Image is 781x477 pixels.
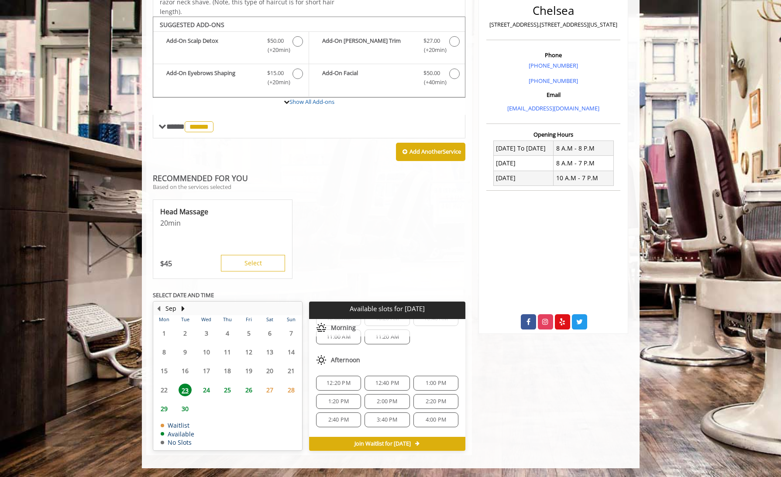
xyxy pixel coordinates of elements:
[161,431,194,437] td: Available
[489,4,618,17] h2: Chelsea
[154,315,175,324] th: Mon
[419,45,444,55] span: (+20min )
[262,78,288,87] span: (+20min )
[554,171,614,185] td: 10 A.M - 7 P.M
[175,315,196,324] th: Tue
[221,255,285,271] button: Select
[493,171,554,185] td: [DATE]
[486,131,620,137] h3: Opening Hours
[331,324,356,331] span: Morning
[529,62,578,69] a: [PHONE_NUMBER]
[493,141,554,156] td: [DATE] To [DATE]
[316,376,361,391] div: 12:20 PM
[413,394,458,409] div: 2:20 PM
[328,398,349,405] span: 1:20 PM
[365,329,409,344] div: 11:20 AM
[322,69,415,87] b: Add-On Facial
[153,184,466,190] p: Based on the services selected
[313,69,461,89] label: Add-On Facial
[165,304,176,313] button: Sep
[377,416,397,423] span: 3:40 PM
[180,304,187,313] button: Next Month
[289,98,334,106] a: Show All Add-ons
[554,141,614,156] td: 8 A.M - 8 P.M
[262,45,288,55] span: (+20min )
[316,323,327,333] img: morning slots
[423,69,440,78] span: $50.00
[158,402,171,415] span: 29
[375,333,399,340] span: 11:20 AM
[160,207,285,216] p: Head Massage
[158,36,304,57] label: Add-On Scalp Detox
[267,36,284,45] span: $50.00
[396,143,465,161] button: Add AnotherService
[160,21,224,29] b: SUGGESTED ADD-ONS
[316,355,327,365] img: afternoon slots
[166,69,258,87] b: Add-On Eyebrows Shaping
[316,394,361,409] div: 1:20 PM
[316,412,361,427] div: 2:40 PM
[160,218,285,228] p: 20
[426,416,446,423] span: 4:00 PM
[419,78,444,87] span: (+40min )
[327,333,351,340] span: 11:00 AM
[154,399,175,418] td: Select day29
[196,315,217,324] th: Wed
[489,52,618,58] h3: Phone
[155,304,162,313] button: Previous Month
[489,20,618,29] p: [STREET_ADDRESS],[STREET_ADDRESS][US_STATE]
[153,17,466,98] div: The Made Man Haircut Add-onS
[175,399,196,418] td: Select day30
[267,69,284,78] span: $15.00
[354,440,411,447] span: Join Waitlist for [DATE]
[493,156,554,171] td: [DATE]
[160,259,172,268] p: 45
[322,36,415,55] b: Add-On [PERSON_NAME] Trim
[377,398,397,405] span: 2:00 PM
[161,439,194,446] td: No Slots
[489,92,618,98] h3: Email
[238,380,259,399] td: Select day26
[263,384,276,396] span: 27
[365,376,409,391] div: 12:40 PM
[158,69,304,89] label: Add-On Eyebrows Shaping
[168,218,181,228] span: min
[529,77,578,85] a: [PHONE_NUMBER]
[221,384,234,396] span: 25
[175,380,196,399] td: Select day23
[179,402,192,415] span: 30
[423,36,440,45] span: $27.00
[331,357,360,364] span: Afternoon
[200,384,213,396] span: 24
[238,315,259,324] th: Fri
[365,412,409,427] div: 3:40 PM
[280,380,302,399] td: Select day28
[285,384,298,396] span: 28
[409,148,461,155] b: Add Another Service
[280,315,302,324] th: Sun
[316,329,361,344] div: 11:00 AM
[160,259,164,268] span: $
[179,384,192,396] span: 23
[259,315,280,324] th: Sat
[365,394,409,409] div: 2:00 PM
[242,384,255,396] span: 26
[413,376,458,391] div: 1:00 PM
[153,173,248,183] b: RECOMMENDED FOR YOU
[426,398,446,405] span: 2:20 PM
[153,291,214,299] b: SELECT DATE AND TIME
[196,380,217,399] td: Select day24
[166,36,258,55] b: Add-On Scalp Detox
[313,36,461,57] label: Add-On Beard Trim
[259,380,280,399] td: Select day27
[426,380,446,387] span: 1:00 PM
[327,380,351,387] span: 12:20 PM
[554,156,614,171] td: 8 A.M - 7 P.M
[313,305,462,312] p: Available slots for [DATE]
[413,412,458,427] div: 4:00 PM
[161,422,194,429] td: Waitlist
[507,104,599,112] a: [EMAIL_ADDRESS][DOMAIN_NAME]
[217,380,238,399] td: Select day25
[328,416,349,423] span: 2:40 PM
